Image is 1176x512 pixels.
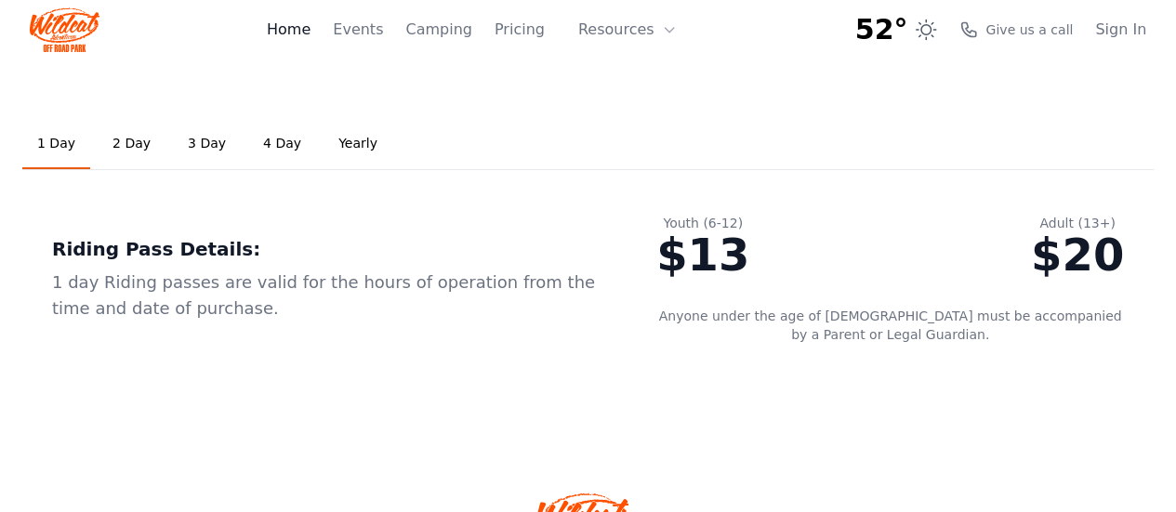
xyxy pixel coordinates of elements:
button: Resources [567,11,688,48]
a: Pricing [495,19,545,41]
div: $13 [656,232,749,277]
div: Youth (6-12) [656,214,749,232]
a: Sign In [1095,19,1146,41]
a: Yearly [324,119,392,169]
a: Events [333,19,383,41]
p: Anyone under the age of [DEMOGRAPHIC_DATA] must be accompanied by a Parent or Legal Guardian. [656,307,1124,344]
a: Give us a call [959,20,1073,39]
div: $20 [1031,232,1124,277]
a: Camping [405,19,471,41]
a: Home [267,19,311,41]
span: 52° [855,13,908,46]
a: 2 Day [98,119,165,169]
div: 1 day Riding passes are valid for the hours of operation from the time and date of purchase. [52,269,597,322]
div: Adult (13+) [1031,214,1124,232]
img: Wildcat Logo [30,7,99,52]
a: 3 Day [173,119,241,169]
a: 1 Day [22,119,90,169]
span: Give us a call [985,20,1073,39]
a: 4 Day [248,119,316,169]
div: Riding Pass Details: [52,236,597,262]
